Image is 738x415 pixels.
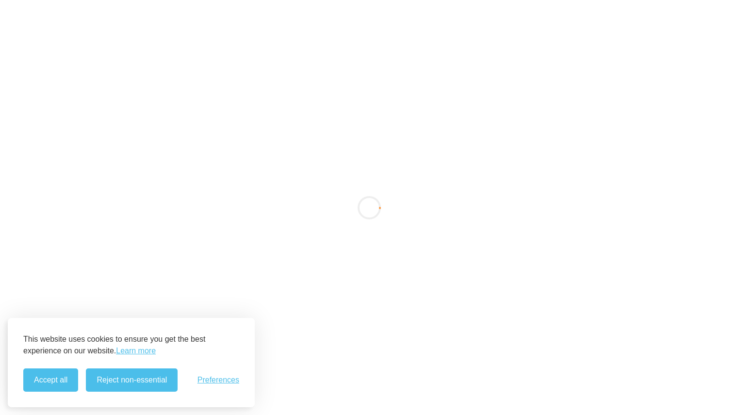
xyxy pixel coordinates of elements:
button: Accept all cookies [23,368,78,392]
p: This website uses cookies to ensure you get the best experience on our website. [23,333,239,357]
a: Learn more [116,345,156,357]
button: Toggle preferences [197,376,239,384]
button: Reject non-essential [86,368,178,392]
span: Preferences [197,376,239,384]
